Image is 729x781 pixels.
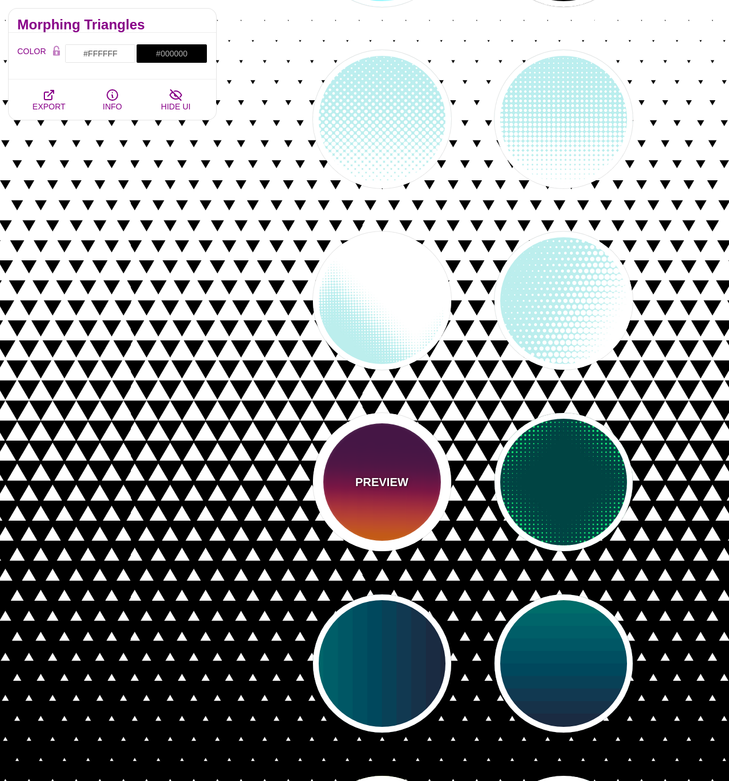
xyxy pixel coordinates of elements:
[313,50,451,188] button: blue into white alternating halftone dots
[494,232,633,370] button: halftone background at slant
[355,473,408,491] p: PREVIEW
[161,102,190,111] span: HIDE UI
[103,102,122,111] span: INFO
[17,20,207,29] h2: Morphing Triangles
[313,594,451,733] button: stacked columns getting increasingly darker
[144,79,207,120] button: HIDE UI
[313,413,451,551] button: PREVIEWfire orange to red fade into purple halftone pattern
[313,232,451,370] button: halftone zigzag pattern
[17,79,81,120] button: EXPORT
[81,79,144,120] button: INFO
[494,594,633,733] button: stacked rows getting increasingly darker
[494,50,633,188] button: blue into white stacked halftone dots
[494,413,633,551] button: halftone corners frame center
[48,44,65,60] button: Color Lock
[17,44,48,63] label: COLOR
[32,102,65,111] span: EXPORT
